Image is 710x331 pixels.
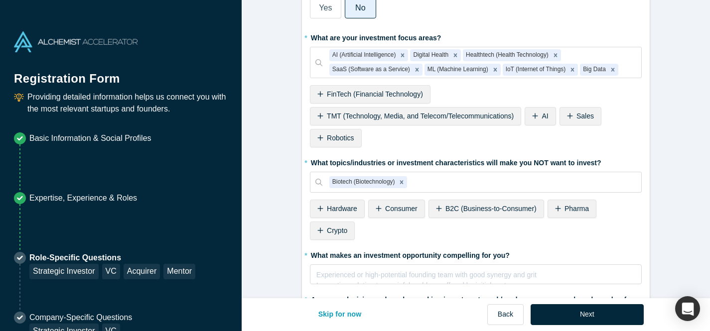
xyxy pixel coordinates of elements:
div: rdw-editor [317,268,635,288]
div: Remove AI (Artificial Intelligence) [397,49,408,61]
div: ML (Machine Learning) [425,64,490,76]
div: AI (Artificial Intelligence) [329,49,398,61]
div: SaaS (Software as a Service) [329,64,412,76]
div: Remove Big Data [607,64,618,76]
span: B2C (Business-to-Consumer) [445,205,537,213]
div: Remove SaaS (Software as a Service) [412,64,423,76]
div: Remove Healthtech (Health Technology) [550,49,561,61]
div: VC [102,264,120,279]
p: Basic Information & Social Profiles [29,132,151,144]
span: Robotics [327,134,354,142]
label: Are you a decision maker when making investments and / or do you serve as a board member for inve... [310,291,642,316]
div: Pharma [548,200,596,218]
div: Remove Biotech (Biotechnology) [396,176,407,188]
div: Digital Health [410,49,450,61]
div: Strategic Investor [29,264,99,279]
div: TMT (Technology, Media, and Telecom/Telecommunications) [310,107,521,125]
div: Remove Digital Health [450,49,461,61]
div: Acquirer [124,264,160,279]
h1: Registration Form [14,59,228,88]
span: Hardware [327,205,357,213]
div: Mentor [163,264,195,279]
div: rdw-wrapper [310,264,642,284]
p: Role-Specific Questions [29,252,195,264]
div: Crypto [310,221,355,240]
div: Hardware [310,200,365,218]
div: AI [525,107,556,125]
p: Expertise, Experience & Roles [29,192,137,204]
span: Pharma [565,205,589,213]
div: Robotics [310,129,362,147]
button: Skip for now [308,304,372,325]
span: No [355,3,365,12]
button: Back [487,304,524,325]
div: Sales [560,107,601,125]
span: Sales [576,112,594,120]
button: Next [531,304,644,325]
span: TMT (Technology, Media, and Telecom/Telecommunications) [327,112,514,120]
div: Remove ML (Machine Learning) [490,64,501,76]
div: Biotech (Biotechnology) [329,176,397,188]
label: What are your investment focus areas? [310,29,642,43]
label: What makes an investment opportunity compelling for you? [310,247,642,261]
span: FinTech (Financial Technology) [327,90,423,98]
div: Big Data [580,64,607,76]
div: Healthtech (Health Technology) [463,49,550,61]
div: Consumer [368,200,425,218]
div: Remove IoT (Internet of Things) [567,64,578,76]
span: Yes [319,3,332,12]
div: B2C (Business-to-Consumer) [428,200,544,218]
p: Company-Specific Questions [29,312,132,324]
div: FinTech (Financial Technology) [310,85,430,104]
p: Providing detailed information helps us connect you with the most relevant startups and founders. [27,91,228,115]
div: IoT (Internet of Things) [503,64,568,76]
img: Alchemist Accelerator Logo [14,31,138,52]
span: Crypto [327,226,347,234]
span: AI [542,112,548,120]
label: What topics/industries or investment characteristics will make you NOT want to invest? [310,154,642,168]
span: Consumer [385,205,418,213]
